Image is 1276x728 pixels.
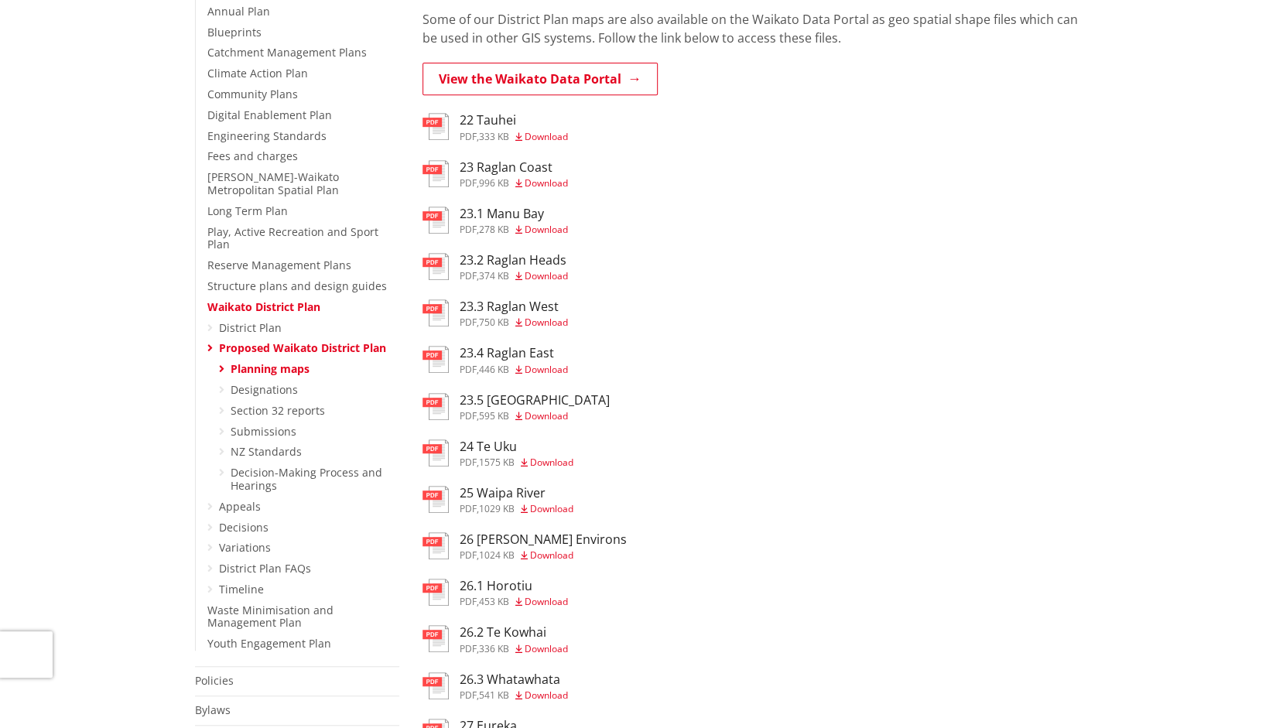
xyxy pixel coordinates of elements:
[460,412,610,421] div: ,
[207,4,270,19] a: Annual Plan
[460,113,568,128] h3: 22 Tauhei
[460,691,568,700] div: ,
[231,382,298,397] a: Designations
[219,520,269,535] a: Decisions
[460,272,568,281] div: ,
[422,207,449,234] img: document-pdf.svg
[422,579,568,607] a: 26.1 Horotiu pdf,453 KB Download
[422,207,568,234] a: 23.1 Manu Bay pdf,278 KB Download
[460,642,477,655] span: pdf
[207,299,320,314] a: Waikato District Plan
[479,549,515,562] span: 1024 KB
[460,551,627,560] div: ,
[460,689,477,702] span: pdf
[479,316,509,329] span: 750 KB
[422,63,658,95] a: View the Waikato Data Portal
[479,223,509,236] span: 278 KB
[460,130,477,143] span: pdf
[460,393,610,408] h3: 23.5 [GEOGRAPHIC_DATA]
[460,549,477,562] span: pdf
[460,486,573,501] h3: 25 Waipa River
[422,393,449,420] img: document-pdf.svg
[460,176,477,190] span: pdf
[525,223,568,236] span: Download
[530,456,573,469] span: Download
[460,365,568,374] div: ,
[460,504,573,514] div: ,
[479,595,509,608] span: 453 KB
[207,258,351,272] a: Reserve Management Plans
[460,532,627,547] h3: 26 [PERSON_NAME] Environs
[207,149,298,163] a: Fees and charges
[422,393,610,421] a: 23.5 [GEOGRAPHIC_DATA] pdf,595 KB Download
[460,458,573,467] div: ,
[460,597,568,607] div: ,
[422,486,449,513] img: document-pdf.svg
[460,207,568,221] h3: 23.1 Manu Bay
[422,439,449,467] img: document-pdf.svg
[219,561,311,576] a: District Plan FAQs
[422,346,449,373] img: document-pdf.svg
[219,582,264,596] a: Timeline
[460,316,477,329] span: pdf
[231,361,310,376] a: Planning maps
[479,409,509,422] span: 595 KB
[195,673,234,688] a: Policies
[525,642,568,655] span: Download
[460,299,568,314] h3: 23.3 Raglan West
[422,299,449,326] img: document-pdf.svg
[460,456,477,469] span: pdf
[479,130,509,143] span: 333 KB
[231,403,325,418] a: Section 32 reports
[479,176,509,190] span: 996 KB
[422,486,573,514] a: 25 Waipa River pdf,1029 KB Download
[231,465,382,493] a: Decision-Making Process and Hearings
[207,203,288,218] a: Long Term Plan
[460,409,477,422] span: pdf
[422,625,568,653] a: 26.2 Te Kowhai pdf,336 KB Download
[422,672,568,700] a: 26.3 Whatawhata pdf,541 KB Download
[422,160,449,187] img: document-pdf.svg
[207,87,298,101] a: Community Plans
[479,642,509,655] span: 336 KB
[460,132,568,142] div: ,
[219,320,282,335] a: District Plan
[460,179,568,188] div: ,
[479,456,515,469] span: 1575 KB
[525,269,568,282] span: Download
[422,160,568,188] a: 23 Raglan Coast pdf,996 KB Download
[207,279,387,293] a: Structure plans and design guides
[207,108,332,122] a: Digital Enablement Plan
[231,444,302,459] a: NZ Standards
[195,702,231,717] a: Bylaws
[460,253,568,268] h3: 23.2 Raglan Heads
[422,113,449,140] img: document-pdf.svg
[422,299,568,327] a: 23.3 Raglan West pdf,750 KB Download
[422,439,573,467] a: 24 Te Uku pdf,1575 KB Download
[460,269,477,282] span: pdf
[207,224,378,252] a: Play, Active Recreation and Sport Plan
[422,253,568,281] a: 23.2 Raglan Heads pdf,374 KB Download
[460,644,568,654] div: ,
[460,625,568,640] h3: 26.2 Te Kowhai
[422,579,449,606] img: document-pdf.svg
[460,363,477,376] span: pdf
[460,225,568,234] div: ,
[422,672,449,699] img: document-pdf.svg
[219,540,271,555] a: Variations
[422,625,449,652] img: document-pdf.svg
[422,253,449,280] img: document-pdf.svg
[422,346,568,374] a: 23.4 Raglan East pdf,446 KB Download
[207,25,262,39] a: Blueprints
[207,128,327,143] a: Engineering Standards
[460,439,573,454] h3: 24 Te Uku
[207,169,339,197] a: [PERSON_NAME]-Waikato Metropolitan Spatial Plan
[479,689,509,702] span: 541 KB
[219,499,261,514] a: Appeals
[525,316,568,329] span: Download
[460,160,568,175] h3: 23 Raglan Coast
[422,113,568,141] a: 22 Tauhei pdf,333 KB Download
[460,346,568,361] h3: 23.4 Raglan East
[460,318,568,327] div: ,
[422,532,627,560] a: 26 [PERSON_NAME] Environs pdf,1024 KB Download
